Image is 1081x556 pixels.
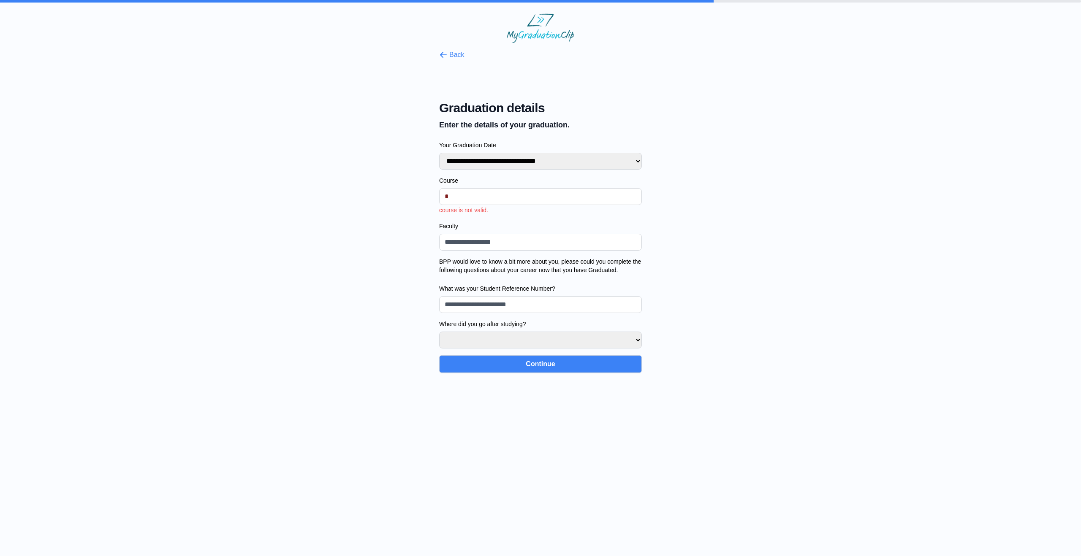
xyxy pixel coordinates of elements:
label: BPP would love to know a bit more about you, please could you complete the following questions ab... [439,257,642,274]
p: Enter the details of your graduation. [439,119,642,131]
label: Where did you go after studying? [439,320,642,328]
span: course is not valid. [439,207,488,213]
label: Faculty [439,222,642,230]
label: Your Graduation Date [439,141,642,149]
span: Graduation details [439,100,642,116]
button: Back [439,50,464,60]
img: MyGraduationClip [507,13,574,43]
label: Course [439,176,642,185]
button: Continue [439,355,642,373]
label: What was your Student Reference Number? [439,284,642,293]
